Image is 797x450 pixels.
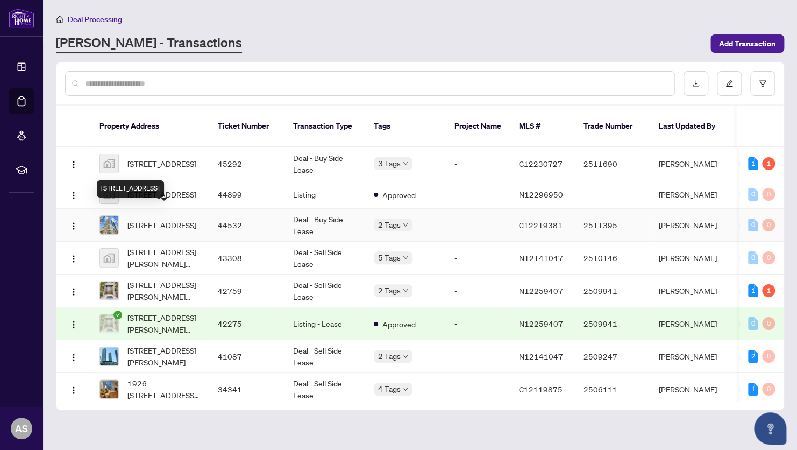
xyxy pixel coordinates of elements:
span: 1926-[STREET_ADDRESS][PERSON_NAME] [127,377,201,401]
span: N12259407 [519,286,563,296]
img: thumbnail-img [100,314,118,333]
img: logo [9,8,34,28]
div: 2 [748,350,758,363]
button: Logo [65,381,82,398]
td: 41087 [209,340,284,373]
td: - [446,147,510,180]
button: Logo [65,348,82,365]
th: Property Address [91,106,209,147]
td: 42759 [209,275,284,307]
td: - [446,275,510,307]
td: Listing [284,180,365,209]
td: [PERSON_NAME] [650,242,731,275]
span: C12119875 [519,384,563,394]
img: thumbnail-img [100,249,118,267]
td: 2511395 [575,209,650,242]
td: 2511690 [575,147,650,180]
span: down [403,354,408,359]
button: download [684,71,708,96]
td: Deal - Sell Side Lease [284,242,365,275]
span: down [403,288,408,293]
div: 1 [762,284,775,297]
img: Logo [69,222,78,230]
span: filter [759,80,766,87]
td: - [575,180,650,209]
th: Last Updated By [650,106,731,147]
th: MLS # [510,106,575,147]
td: - [446,209,510,242]
div: 1 [762,157,775,170]
td: [PERSON_NAME] [650,373,731,406]
div: 0 [762,350,775,363]
td: - [446,307,510,340]
button: Open asap [754,412,786,445]
span: [STREET_ADDRESS][PERSON_NAME][PERSON_NAME] [127,312,201,335]
td: - [446,180,510,209]
span: down [403,386,408,392]
div: 0 [762,251,775,264]
td: [PERSON_NAME] [650,340,731,373]
td: Deal - Buy Side Lease [284,209,365,242]
div: 0 [748,188,758,201]
th: Ticket Number [209,106,284,147]
span: 2 Tags [378,219,401,231]
button: Logo [65,216,82,234]
img: thumbnail-img [100,154,118,173]
td: - [446,340,510,373]
td: 44532 [209,209,284,242]
td: [PERSON_NAME] [650,180,731,209]
td: Deal - Sell Side Lease [284,340,365,373]
td: 2509941 [575,275,650,307]
div: 0 [762,317,775,330]
span: check-circle [113,311,122,319]
span: N12141047 [519,351,563,361]
div: 1 [748,383,758,396]
a: [PERSON_NAME] - Transactions [56,34,242,53]
td: [PERSON_NAME] [650,307,731,340]
button: Logo [65,155,82,172]
span: [STREET_ADDRESS][PERSON_NAME] [127,344,201,368]
span: down [403,161,408,166]
span: home [56,16,63,23]
span: 5 Tags [378,251,401,264]
div: 0 [748,219,758,231]
span: N12141047 [519,253,563,263]
td: [PERSON_NAME] [650,209,731,242]
td: Listing - Lease [284,307,365,340]
img: Logo [69,353,78,362]
img: Logo [69,255,78,263]
td: [PERSON_NAME] [650,147,731,180]
td: 45292 [209,147,284,180]
img: thumbnail-img [100,347,118,365]
th: Transaction Type [284,106,365,147]
span: 3 Tags [378,157,401,170]
span: Deal Processing [68,15,122,24]
td: 34341 [209,373,284,406]
button: Add Transaction [710,34,784,53]
img: thumbnail-img [100,282,118,300]
td: [PERSON_NAME] [650,275,731,307]
th: Trade Number [575,106,650,147]
img: thumbnail-img [100,380,118,398]
button: Logo [65,315,82,332]
span: down [403,222,408,228]
button: Logo [65,282,82,299]
td: 43308 [209,242,284,275]
div: 0 [762,219,775,231]
div: 0 [748,251,758,264]
td: 2509247 [575,340,650,373]
span: 2 Tags [378,350,401,362]
div: 1 [748,157,758,170]
img: Logo [69,160,78,169]
span: Approved [382,189,416,201]
td: Deal - Sell Side Lease [284,373,365,406]
span: N12296950 [519,189,563,199]
div: 0 [762,383,775,396]
td: Deal - Sell Side Lease [284,275,365,307]
th: Tags [365,106,446,147]
img: Logo [69,287,78,296]
td: 2509941 [575,307,650,340]
div: 0 [762,188,775,201]
img: thumbnail-img [100,216,118,234]
button: Logo [65,249,82,266]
